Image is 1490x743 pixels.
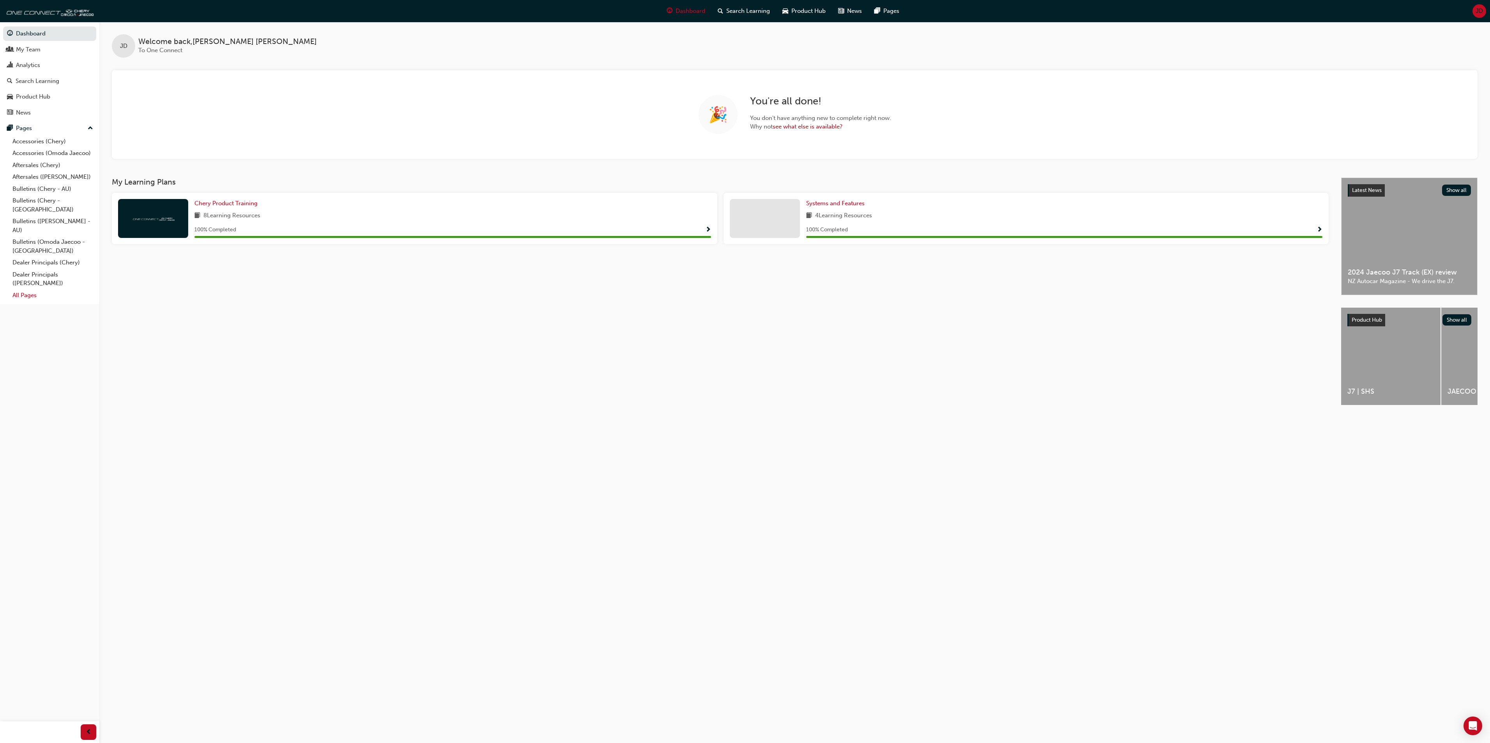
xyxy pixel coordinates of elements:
[838,6,844,16] span: news-icon
[791,7,826,16] span: Product Hub
[1464,717,1482,735] div: Open Intercom Messenger
[9,257,96,269] a: Dealer Principals (Chery)
[86,727,92,737] span: prev-icon
[782,6,788,16] span: car-icon
[7,30,13,37] span: guage-icon
[773,123,842,130] a: see what else is available?
[132,215,175,222] img: oneconnect
[3,106,96,120] a: News
[1317,227,1322,234] span: Show Progress
[806,200,865,207] span: Systems and Features
[806,211,812,221] span: book-icon
[874,6,880,16] span: pages-icon
[1442,314,1472,326] button: Show all
[4,3,94,19] img: oneconnect
[750,122,891,131] span: Why not
[9,236,96,257] a: Bulletins (Omoda Jaecoo - [GEOGRAPHIC_DATA])
[203,211,260,221] span: 8 Learning Resources
[9,269,96,289] a: Dealer Principals ([PERSON_NAME])
[1347,314,1471,326] a: Product HubShow all
[3,121,96,136] button: Pages
[16,77,59,86] div: Search Learning
[1341,178,1478,295] a: Latest NewsShow all2024 Jaecoo J7 Track (EX) reviewNZ Autocar Magazine - We drive the J7.
[708,110,728,119] span: 🎉
[1352,187,1382,194] span: Latest News
[705,227,711,234] span: Show Progress
[806,199,868,208] a: Systems and Features
[194,225,236,234] span: 100 % Completed
[3,25,96,121] button: DashboardMy TeamAnalyticsSearch LearningProduct HubNews
[1348,184,1471,197] a: Latest NewsShow all
[660,3,711,19] a: guage-iconDashboard
[776,3,832,19] a: car-iconProduct Hub
[1348,268,1471,277] span: 2024 Jaecoo J7 Track (EX) review
[1476,7,1483,16] span: JD
[138,47,182,54] span: To One Connect
[1352,317,1382,323] span: Product Hub
[7,62,13,69] span: chart-icon
[705,225,711,235] button: Show Progress
[806,225,848,234] span: 100 % Completed
[718,6,723,16] span: search-icon
[120,42,127,51] span: JD
[88,123,93,134] span: up-icon
[711,3,776,19] a: search-iconSearch Learning
[750,114,891,123] span: You don ' t have anything new to complete right now.
[815,211,872,221] span: 4 Learning Resources
[3,26,96,41] a: Dashboard
[9,159,96,171] a: Aftersales (Chery)
[194,200,258,207] span: Chery Product Training
[3,90,96,104] a: Product Hub
[1317,225,1322,235] button: Show Progress
[676,7,705,16] span: Dashboard
[16,92,50,101] div: Product Hub
[847,7,862,16] span: News
[726,7,770,16] span: Search Learning
[16,61,40,70] div: Analytics
[9,183,96,195] a: Bulletins (Chery - AU)
[112,178,1329,187] h3: My Learning Plans
[7,93,13,100] span: car-icon
[3,42,96,57] a: My Team
[883,7,899,16] span: Pages
[868,3,906,19] a: pages-iconPages
[1341,308,1441,405] a: J7 | SHS
[9,171,96,183] a: Aftersales ([PERSON_NAME])
[1472,4,1486,18] button: JD
[667,6,673,16] span: guage-icon
[9,289,96,301] a: All Pages
[7,78,12,85] span: search-icon
[9,215,96,236] a: Bulletins ([PERSON_NAME] - AU)
[9,136,96,148] a: Accessories (Chery)
[16,108,31,117] div: News
[194,199,261,208] a: Chery Product Training
[194,211,200,221] span: book-icon
[9,195,96,215] a: Bulletins (Chery - [GEOGRAPHIC_DATA])
[832,3,868,19] a: news-iconNews
[3,74,96,88] a: Search Learning
[1348,277,1471,286] span: NZ Autocar Magazine - We drive the J7.
[7,109,13,116] span: news-icon
[3,58,96,72] a: Analytics
[9,147,96,159] a: Accessories (Omoda Jaecoo)
[750,95,891,107] h2: You ' re all done!
[16,124,32,133] div: Pages
[1347,387,1434,396] span: J7 | SHS
[16,45,41,54] div: My Team
[7,46,13,53] span: people-icon
[138,37,317,46] span: Welcome back , [PERSON_NAME] [PERSON_NAME]
[7,125,13,132] span: pages-icon
[1442,185,1471,196] button: Show all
